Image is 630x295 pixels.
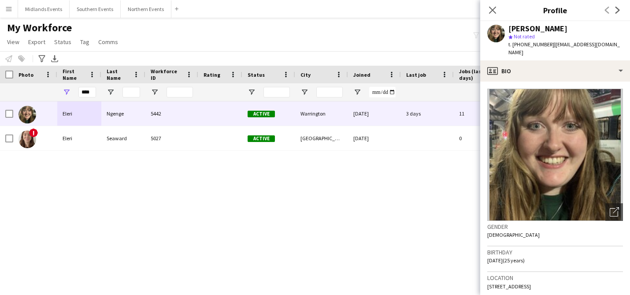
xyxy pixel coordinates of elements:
a: Comms [95,36,122,48]
span: Active [248,135,275,142]
button: Midlands Events [18,0,70,18]
span: | [EMAIL_ADDRESS][DOMAIN_NAME] [508,41,620,56]
div: Eleri [57,101,101,126]
div: 11 [454,101,507,126]
div: 3 days [401,101,454,126]
div: [DATE] [348,101,401,126]
div: 5442 [145,101,198,126]
h3: Birthday [487,248,623,256]
a: Export [25,36,49,48]
span: View [7,38,19,46]
span: Comms [98,38,118,46]
span: Jobs (last 90 days) [459,68,491,81]
div: Warrington [295,101,348,126]
span: Active [248,111,275,117]
span: [DATE] (25 years) [487,257,525,264]
button: Open Filter Menu [63,88,70,96]
img: Crew avatar or photo [487,89,623,221]
input: City Filter Input [316,87,343,97]
img: Eleri Seaward [19,131,36,148]
span: t. [PHONE_NUMBER] [508,41,554,48]
div: [PERSON_NAME] [508,25,567,33]
a: Status [51,36,75,48]
div: [DATE] [348,126,401,150]
button: Open Filter Menu [300,88,308,96]
button: Open Filter Menu [151,88,159,96]
span: First Name [63,68,85,81]
input: First Name Filter Input [78,87,96,97]
div: Bio [480,60,630,82]
span: ! [29,128,38,137]
h3: Gender [487,223,623,231]
div: 5027 [145,126,198,150]
span: Export [28,38,45,46]
div: Seaward [101,126,145,150]
span: [STREET_ADDRESS] [487,283,531,290]
span: Last job [406,71,426,78]
div: Open photos pop-in [605,203,623,221]
span: City [300,71,311,78]
h3: Location [487,274,623,282]
button: Open Filter Menu [248,88,256,96]
span: Status [248,71,265,78]
span: Photo [19,71,33,78]
a: View [4,36,23,48]
input: Status Filter Input [263,87,290,97]
img: Eleri Ngenge [19,106,36,123]
div: Ngenge [101,101,145,126]
input: Joined Filter Input [369,87,396,97]
div: Eleri [57,126,101,150]
app-action-btn: Export XLSX [49,53,60,64]
button: Open Filter Menu [353,88,361,96]
div: [GEOGRAPHIC_DATA] [295,126,348,150]
span: Last Name [107,68,130,81]
span: Not rated [514,33,535,40]
span: My Workforce [7,21,72,34]
span: [DEMOGRAPHIC_DATA] [487,232,540,238]
input: Workforce ID Filter Input [167,87,193,97]
a: Tag [77,36,93,48]
span: Joined [353,71,371,78]
div: 0 [454,126,507,150]
button: Northern Events [121,0,171,18]
span: Status [54,38,71,46]
span: Rating [204,71,220,78]
button: Open Filter Menu [107,88,115,96]
app-action-btn: Advanced filters [37,53,47,64]
input: Last Name Filter Input [122,87,140,97]
span: Tag [80,38,89,46]
button: Southern Events [70,0,121,18]
h3: Profile [480,4,630,16]
span: Workforce ID [151,68,182,81]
